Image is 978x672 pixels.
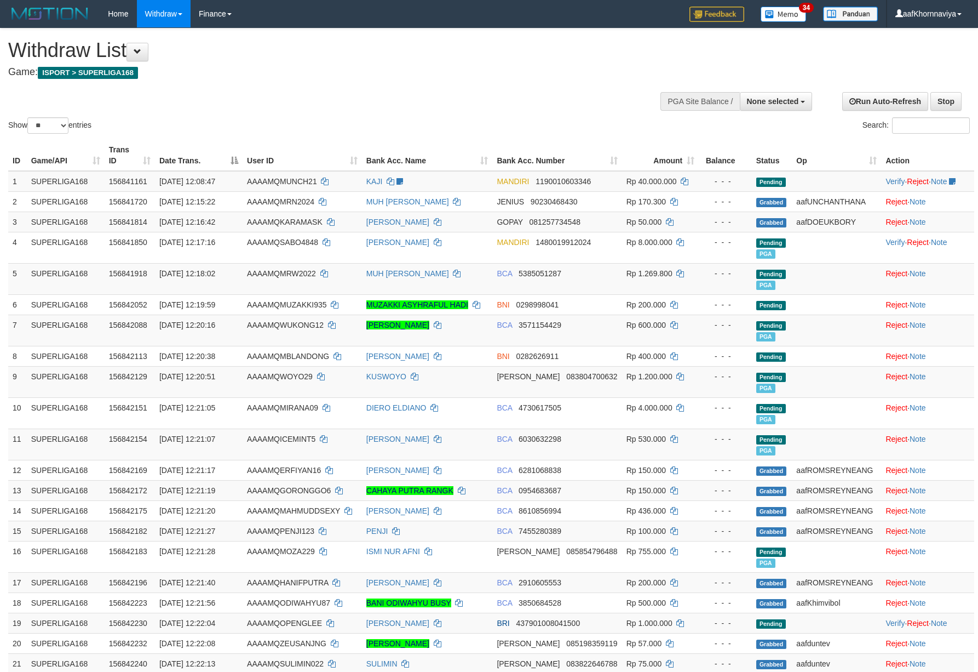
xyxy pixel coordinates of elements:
[756,404,786,413] span: Pending
[756,435,786,445] span: Pending
[366,619,429,628] a: [PERSON_NAME]
[8,541,27,572] td: 16
[109,372,147,381] span: 156842129
[27,140,105,171] th: Game/API: activate to sort column ascending
[885,372,907,381] a: Reject
[626,372,672,381] span: Rp 1.200.000
[566,372,617,381] span: Copy 083804700632 to clipboard
[931,177,947,186] a: Note
[8,294,27,315] td: 6
[703,320,747,331] div: - - -
[885,321,907,329] a: Reject
[703,237,747,248] div: - - -
[519,486,561,495] span: Copy 0954683687 to clipboard
[881,500,974,521] td: ·
[366,321,429,329] a: [PERSON_NAME]
[8,191,27,212] td: 2
[366,578,429,587] a: [PERSON_NAME]
[366,352,429,361] a: [PERSON_NAME]
[519,403,561,412] span: Copy 4730617505 to clipboard
[8,397,27,429] td: 10
[626,177,677,186] span: Rp 40.000.000
[703,465,747,476] div: - - -
[109,269,147,278] span: 156841918
[27,315,105,346] td: SUPERLIGA168
[497,197,524,206] span: JENIUS
[159,177,215,186] span: [DATE] 12:08:47
[536,177,591,186] span: Copy 1190010603346 to clipboard
[109,547,147,556] span: 156842183
[761,7,807,22] img: Button%20Memo.svg
[159,466,215,475] span: [DATE] 12:21:17
[910,435,926,443] a: Note
[159,300,215,309] span: [DATE] 12:19:59
[756,178,786,187] span: Pending
[8,263,27,294] td: 5
[626,269,672,278] span: Rp 1.269.800
[159,321,215,329] span: [DATE] 12:20:16
[366,527,388,536] a: PENJI
[910,466,926,475] a: Note
[109,578,147,587] span: 156842196
[756,548,786,557] span: Pending
[366,269,449,278] a: MUH [PERSON_NAME]
[756,384,775,393] span: Marked by aafsengchandara
[885,300,907,309] a: Reject
[8,521,27,541] td: 15
[703,196,747,207] div: - - -
[792,480,881,500] td: aafROMSREYNEANG
[109,403,147,412] span: 156842151
[756,487,787,496] span: Grabbed
[159,547,215,556] span: [DATE] 12:21:28
[497,403,512,412] span: BCA
[931,619,947,628] a: Note
[109,486,147,495] span: 156842172
[366,466,429,475] a: [PERSON_NAME]
[740,92,813,111] button: None selected
[881,397,974,429] td: ·
[881,191,974,212] td: ·
[362,140,493,171] th: Bank Acc. Name: activate to sort column ascending
[531,197,578,206] span: Copy 90230468430 to clipboard
[752,140,792,171] th: Status
[626,352,666,361] span: Rp 400.000
[8,117,91,134] label: Show entries
[756,238,786,248] span: Pending
[109,300,147,309] span: 156842052
[366,218,429,226] a: [PERSON_NAME]
[885,218,907,226] a: Reject
[38,67,138,79] span: ISPORT > SUPERLIGA168
[366,599,451,607] a: BANI ODIWAHYU BUSY
[756,281,775,290] span: Marked by aafsoycanthlai
[366,486,453,495] a: CAHAYA PUTRA RANGK
[756,579,787,588] span: Grabbed
[910,506,926,515] a: Note
[27,429,105,460] td: SUPERLIGA168
[105,140,155,171] th: Trans ID: activate to sort column ascending
[8,67,641,78] h4: Game:
[497,321,512,329] span: BCA
[792,521,881,541] td: aafROMSREYNEANG
[792,572,881,593] td: aafROMSREYNEANG
[881,480,974,500] td: ·
[8,500,27,521] td: 14
[109,177,147,186] span: 156841161
[247,218,323,226] span: AAAAMQKARAMASK
[885,639,907,648] a: Reject
[247,527,314,536] span: AAAAMQPENJI123
[159,403,215,412] span: [DATE] 12:21:05
[881,541,974,572] td: ·
[497,177,529,186] span: MANDIRI
[626,403,672,412] span: Rp 4.000.000
[910,372,926,381] a: Note
[536,238,591,247] span: Copy 1480019912024 to clipboard
[756,249,775,259] span: Marked by aafsoycanthlai
[756,446,775,455] span: Marked by aafsoycanthlai
[366,372,406,381] a: KUSWOYO
[703,434,747,445] div: - - -
[519,527,561,536] span: Copy 7455280389 to clipboard
[159,218,215,226] span: [DATE] 12:16:42
[910,527,926,536] a: Note
[8,232,27,263] td: 4
[881,232,974,263] td: · ·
